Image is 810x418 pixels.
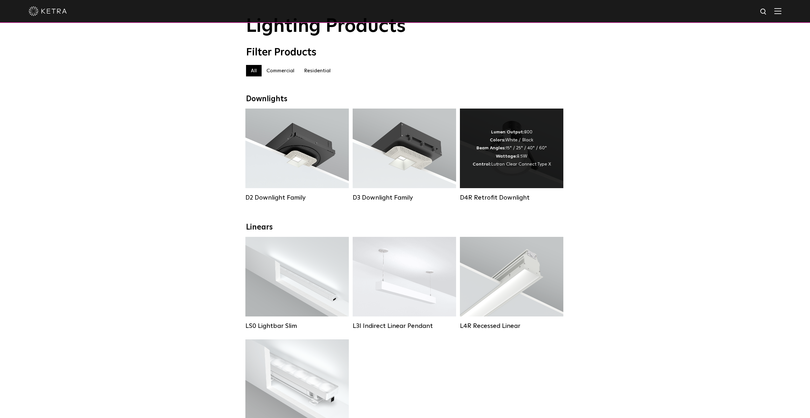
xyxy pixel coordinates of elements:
[491,130,524,134] strong: Lumen Output:
[262,65,299,76] label: Commercial
[473,128,551,168] div: 800 White / Black 15° / 25° / 40° / 60° 8.5W
[353,237,456,330] a: L3I Indirect Linear Pendant Lumen Output:400 / 600 / 800 / 1000Housing Colors:White / BlackContro...
[460,194,563,202] div: D4R Retrofit Downlight
[245,109,349,202] a: D2 Downlight Family Lumen Output:1200Colors:White / Black / Gloss Black / Silver / Bronze / Silve...
[473,162,491,166] strong: Control:
[460,109,563,202] a: D4R Retrofit Downlight Lumen Output:800Colors:White / BlackBeam Angles:15° / 25° / 40° / 60°Watta...
[353,322,456,330] div: L3I Indirect Linear Pendant
[246,17,406,36] span: Lighting Products
[353,194,456,202] div: D3 Downlight Family
[496,154,517,159] strong: Wattage:
[353,109,456,202] a: D3 Downlight Family Lumen Output:700 / 900 / 1100Colors:White / Black / Silver / Bronze / Paintab...
[760,8,768,16] img: search icon
[246,223,564,232] div: Linears
[245,194,349,202] div: D2 Downlight Family
[245,237,349,330] a: LS0 Lightbar Slim Lumen Output:200 / 350Colors:White / BlackControl:X96 Controller
[460,237,563,330] a: L4R Recessed Linear Lumen Output:400 / 600 / 800 / 1000Colors:White / BlackControl:Lutron Clear C...
[299,65,335,76] label: Residential
[490,138,505,142] strong: Colors:
[460,322,563,330] div: L4R Recessed Linear
[774,8,781,14] img: Hamburger%20Nav.svg
[29,6,67,16] img: ketra-logo-2019-white
[246,46,564,59] div: Filter Products
[476,146,506,150] strong: Beam Angles:
[246,65,262,76] label: All
[491,162,551,166] span: Lutron Clear Connect Type X
[246,95,564,104] div: Downlights
[245,322,349,330] div: LS0 Lightbar Slim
